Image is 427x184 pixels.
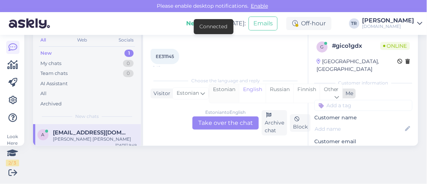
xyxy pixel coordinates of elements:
[362,18,423,29] a: [PERSON_NAME][DOMAIN_NAME]
[40,80,68,87] div: AI Assistant
[314,100,412,111] input: Add a tag
[153,65,180,70] span: 9:49
[6,133,19,166] div: Look Here
[362,18,415,24] div: [PERSON_NAME]
[156,54,174,59] span: EE311145
[6,160,19,166] div: 2 / 3
[293,84,320,103] div: Finnish
[249,3,270,9] span: Enable
[115,142,137,148] div: [DATE] 9:49
[186,20,202,27] b: New!
[117,35,135,45] div: Socials
[123,60,134,67] div: 0
[266,84,293,103] div: Russian
[315,125,404,133] input: Add name
[314,114,412,122] p: Customer name
[209,84,239,103] div: Estonian
[316,58,398,73] div: [GEOGRAPHIC_DATA], [GEOGRAPHIC_DATA]
[40,50,52,57] div: New
[53,129,129,136] span: anderokirsch@gmail.com
[314,91,412,98] p: Customer tags
[332,42,380,50] div: # gico1gdx
[314,138,412,145] p: Customer email
[314,80,412,86] div: Customer information
[324,86,339,93] span: Other
[349,18,359,29] div: TR
[124,50,134,57] div: 1
[186,19,246,28] div: Try free [DATE]:
[151,90,170,97] div: Visitor
[40,70,68,77] div: Team chats
[76,35,89,45] div: Web
[192,116,259,130] div: Take over the chat
[75,113,99,120] span: New chats
[200,23,228,30] div: Connected
[343,90,354,97] div: Me
[53,136,137,142] div: [PERSON_NAME] [PERSON_NAME]
[151,77,301,84] div: Choose the language and reply
[362,24,415,29] div: [DOMAIN_NAME]
[41,132,45,137] span: a
[40,100,62,108] div: Archived
[290,114,311,132] div: Block
[40,60,61,67] div: My chats
[286,17,332,30] div: Off-hour
[39,35,47,45] div: All
[40,90,47,97] div: All
[123,70,134,77] div: 0
[239,84,266,103] div: English
[249,17,278,30] button: Emails
[380,42,410,50] span: Online
[206,109,246,116] div: Estonian to English
[177,89,199,97] span: Estonian
[321,44,324,50] span: g
[314,145,412,153] p: [EMAIL_ADDRESS][DOMAIN_NAME]
[262,110,287,136] div: Archive chat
